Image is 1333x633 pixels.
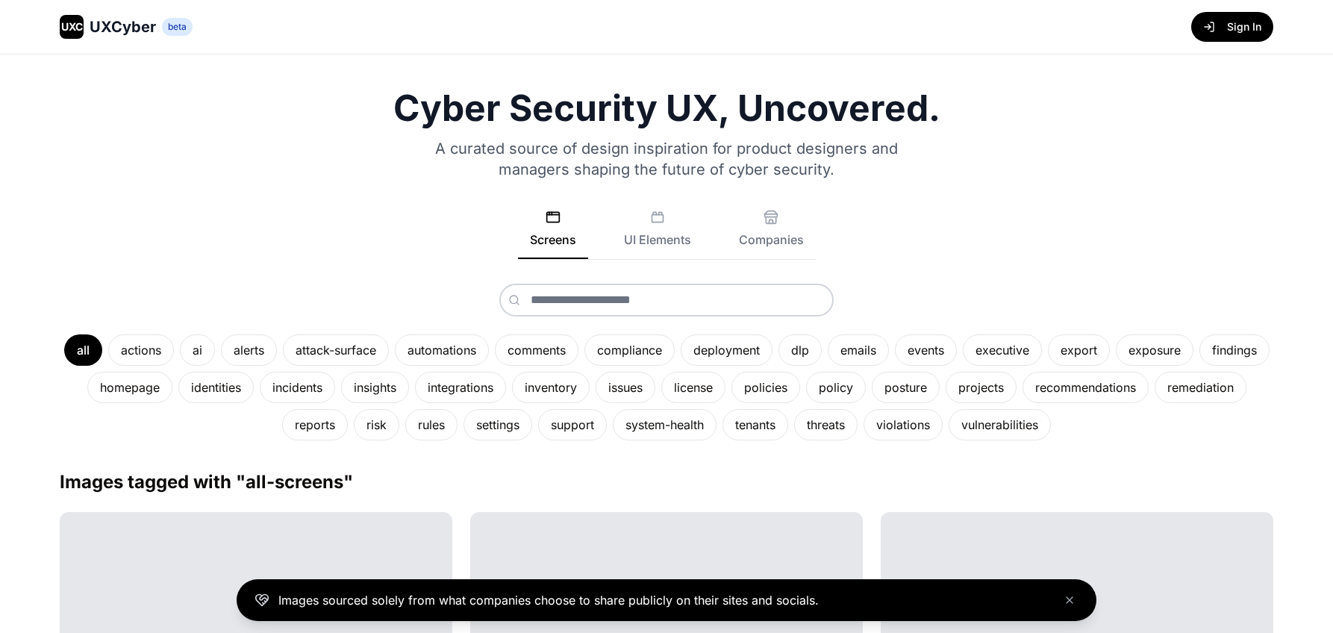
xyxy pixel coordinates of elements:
[495,334,578,366] div: comments
[661,372,725,403] div: license
[178,372,254,403] div: identities
[727,210,816,259] button: Companies
[613,409,717,440] div: system-health
[963,334,1042,366] div: executive
[612,210,703,259] button: UI Elements
[778,334,822,366] div: dlp
[794,409,858,440] div: threats
[395,334,489,366] div: automations
[180,334,215,366] div: ai
[162,18,193,36] span: beta
[108,334,174,366] div: actions
[518,210,588,259] button: Screens
[64,334,102,366] div: all
[731,372,800,403] div: policies
[260,372,335,403] div: incidents
[405,409,458,440] div: rules
[354,409,399,440] div: risk
[61,19,83,34] span: UXC
[1048,334,1110,366] div: export
[463,409,532,440] div: settings
[1116,334,1193,366] div: exposure
[282,409,348,440] div: reports
[949,409,1051,440] div: vulnerabilities
[1023,372,1149,403] div: recommendations
[1191,12,1273,42] button: Sign In
[60,470,1273,494] h2: Images tagged with " all-screens "
[584,334,675,366] div: compliance
[895,334,957,366] div: events
[538,409,607,440] div: support
[87,372,172,403] div: homepage
[722,409,788,440] div: tenants
[278,591,819,609] p: Images sourced solely from what companies choose to share publicly on their sites and socials.
[283,334,389,366] div: attack-surface
[415,372,506,403] div: integrations
[864,409,943,440] div: violations
[512,372,590,403] div: inventory
[60,15,193,39] a: UXCUXCyberbeta
[221,334,277,366] div: alerts
[596,372,655,403] div: issues
[681,334,772,366] div: deployment
[1199,334,1270,366] div: findings
[90,16,156,37] span: UXCyber
[946,372,1017,403] div: projects
[60,90,1273,126] h1: Cyber Security UX, Uncovered.
[416,138,917,180] p: A curated source of design inspiration for product designers and managers shaping the future of c...
[1155,372,1246,403] div: remediation
[828,334,889,366] div: emails
[872,372,940,403] div: posture
[1061,591,1078,609] button: Close banner
[341,372,409,403] div: insights
[806,372,866,403] div: policy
